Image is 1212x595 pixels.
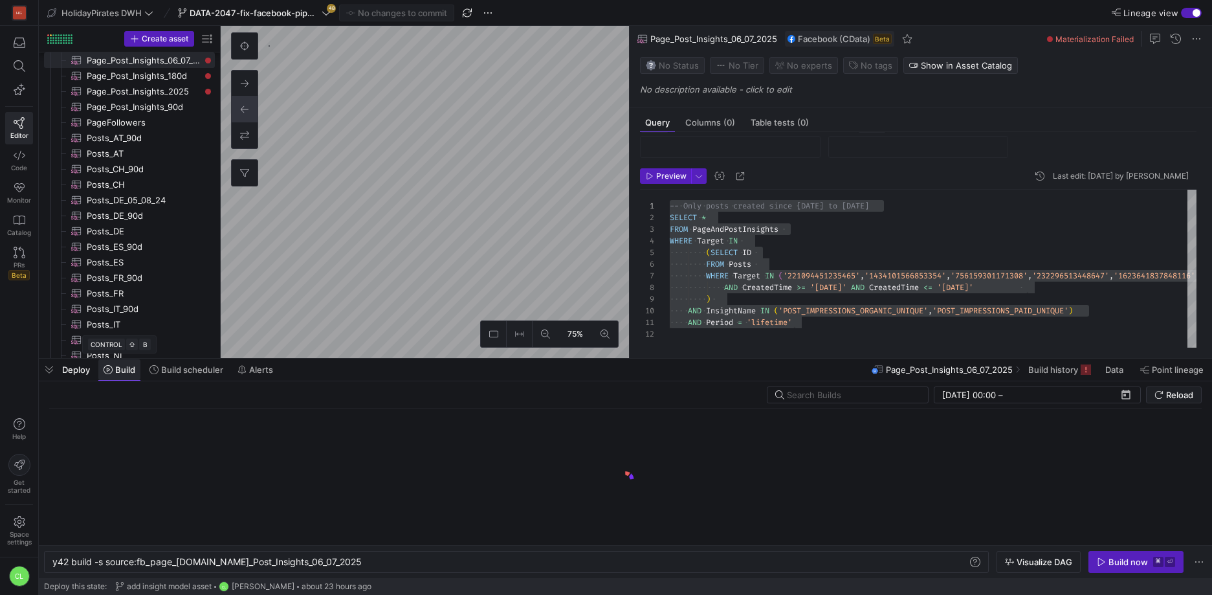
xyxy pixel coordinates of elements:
[1134,359,1209,381] button: Point lineage
[44,254,215,270] a: Posts_ES​​​​​​​​​
[787,60,832,71] span: No expert s
[87,115,200,130] span: PageFollowers​​​​​​​​​
[5,2,33,24] a: HG
[44,161,215,177] div: Press SPACE to select this row.
[742,282,792,293] span: CreatedTime
[640,235,654,247] div: 4
[716,60,726,71] img: No tier
[44,99,215,115] a: Page_Post_Insights_90d​​​​​​​​​
[706,306,756,316] span: InsightName
[5,412,33,446] button: Help
[62,365,90,375] span: Deploy
[44,332,215,348] div: Press SPACE to select this row.
[711,247,738,258] span: SELECT
[723,118,735,127] span: (0)
[1153,557,1163,567] kbd: ⌘
[783,271,860,281] span: '221094451235465'
[87,162,200,177] span: Posts_CH_90d​​​​​​​​​
[865,271,946,281] span: '1434101566853354'
[87,208,200,223] span: Posts_DE_90d​​​​​​​​​
[8,478,30,494] span: Get started
[44,239,215,254] a: Posts_ES_90d​​​​​​​​​
[640,293,654,305] div: 9
[44,270,215,286] div: Press SPACE to select this row.
[656,172,687,181] span: Preview
[1146,387,1202,403] button: Reload
[640,247,654,258] div: 5
[873,34,892,44] span: Beta
[942,390,996,400] input: Start datetime
[685,118,735,127] span: Columns
[640,328,654,340] div: 12
[13,6,26,19] div: HG
[5,144,33,177] a: Code
[87,317,200,332] span: Posts_IT​​​​​​​​​
[52,556,301,567] span: y42 build -s source:fb_page_[DOMAIN_NAME]_Post_Insigh
[1105,365,1123,375] span: Data
[44,115,215,130] a: PageFollowers​​​​​​​​​
[302,582,371,591] span: about 23 hours ago
[640,57,705,74] button: No statusNo Status
[998,390,1003,400] span: –
[997,551,1081,573] button: Visualize DAG
[219,581,229,592] div: CL
[769,57,838,74] button: No experts
[87,84,200,99] span: Page_Post_Insights_2025​​​​​​​​​
[670,236,692,246] span: WHERE
[645,118,670,127] span: Query
[646,60,656,71] img: No status
[142,34,188,43] span: Create asset
[87,146,200,161] span: Posts_AT​​​​​​​​​
[44,239,215,254] div: Press SPACE to select this row.
[44,146,215,161] div: Press SPACE to select this row.
[778,271,783,281] span: (
[44,348,215,363] div: Press SPACE to select this row.
[44,348,215,363] a: Posts_NL​​​​​​​​​
[860,271,865,281] span: ,
[124,31,194,47] button: Create asset
[640,305,654,317] div: 10
[44,161,215,177] a: Posts_CH_90d​​​​​​​​​
[44,270,215,286] a: Posts_FR_90d​​​​​​​​​
[44,286,215,301] a: Posts_FR​​​​​​​​​
[87,302,200,317] span: Posts_IT_90d​​​​​​​​​
[946,271,951,281] span: ,
[688,306,701,316] span: AND
[44,99,215,115] div: Press SPACE to select this row.
[44,177,215,192] div: Press SPACE to select this row.
[640,212,654,223] div: 2
[670,201,869,211] span: -- Only posts created since [DATE] to [DATE]
[1099,359,1132,381] button: Data
[5,177,33,209] a: Monitor
[869,282,919,293] span: CreatedTime
[774,306,778,316] span: (
[161,365,223,375] span: Build scheduler
[742,247,751,258] span: ID
[44,208,215,223] div: Press SPACE to select this row.
[1017,557,1072,567] span: Visualize DAG
[11,432,27,440] span: Help
[640,270,654,282] div: 7
[87,255,200,270] span: Posts_ES​​​​​​​​​
[44,286,215,301] div: Press SPACE to select this row.
[640,168,691,184] button: Preview
[797,118,809,127] span: (0)
[640,84,1207,95] p: No description available - click to edit
[646,60,699,71] span: No Status
[87,193,200,208] span: Posts_DE_05_08_24​​​​​​​​​
[44,68,215,84] a: Page_Post_Insights_180d​​​​​​​​​
[144,359,229,381] button: Build scheduler
[738,317,742,328] span: =
[650,34,777,44] span: Page_Post_Insights_06_07_2025
[558,321,592,347] button: 75%
[1152,365,1204,375] span: Point lineage
[843,57,898,74] button: No tags
[5,209,33,241] a: Catalog
[5,449,33,499] button: Getstarted
[44,146,215,161] a: Posts_AT​​​​​​​​​
[87,177,200,192] span: Posts_CH​​​​​​​​​
[44,68,215,84] div: Press SPACE to select this row.
[692,224,778,234] span: PageAndPostInsights
[1055,34,1134,44] span: Materialization Failed
[747,317,792,328] span: 'lifetime'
